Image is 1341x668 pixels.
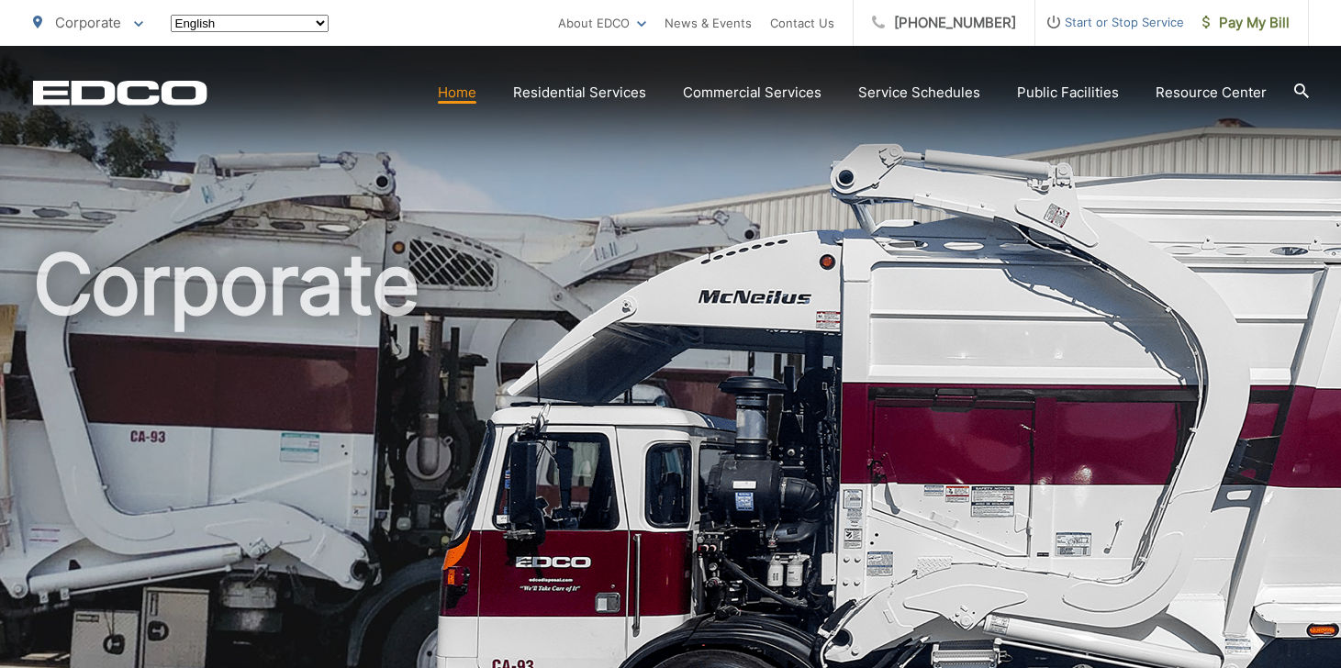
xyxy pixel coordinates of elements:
[858,82,980,104] a: Service Schedules
[438,82,476,104] a: Home
[1017,82,1119,104] a: Public Facilities
[1156,82,1267,104] a: Resource Center
[55,14,121,31] span: Corporate
[665,12,752,34] a: News & Events
[513,82,646,104] a: Residential Services
[770,12,834,34] a: Contact Us
[1202,12,1290,34] span: Pay My Bill
[683,82,821,104] a: Commercial Services
[558,12,646,34] a: About EDCO
[171,15,329,32] select: Select a language
[33,80,207,106] a: EDCD logo. Return to the homepage.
